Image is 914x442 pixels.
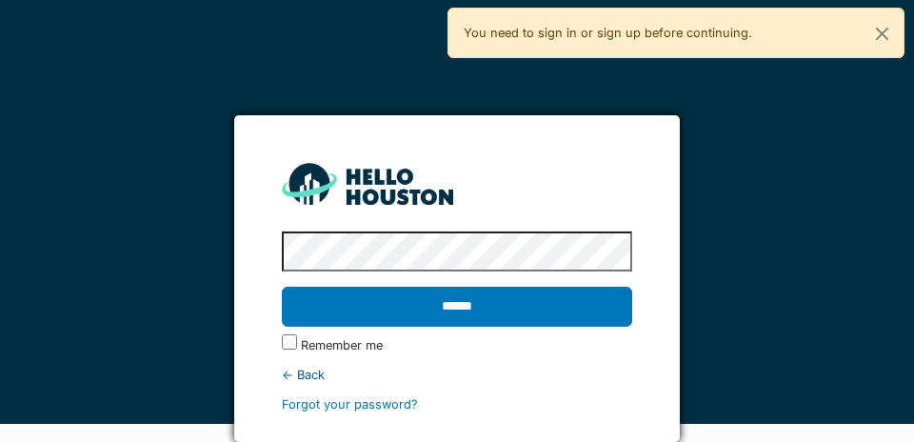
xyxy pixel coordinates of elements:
div: ← Back [282,366,631,384]
label: Remember me [301,336,383,354]
a: Forgot your password? [282,397,418,412]
div: You need to sign in or sign up before continuing. [447,8,904,58]
button: Close [861,9,904,59]
img: HH_line-BYnF2_Hg.png [282,163,453,204]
